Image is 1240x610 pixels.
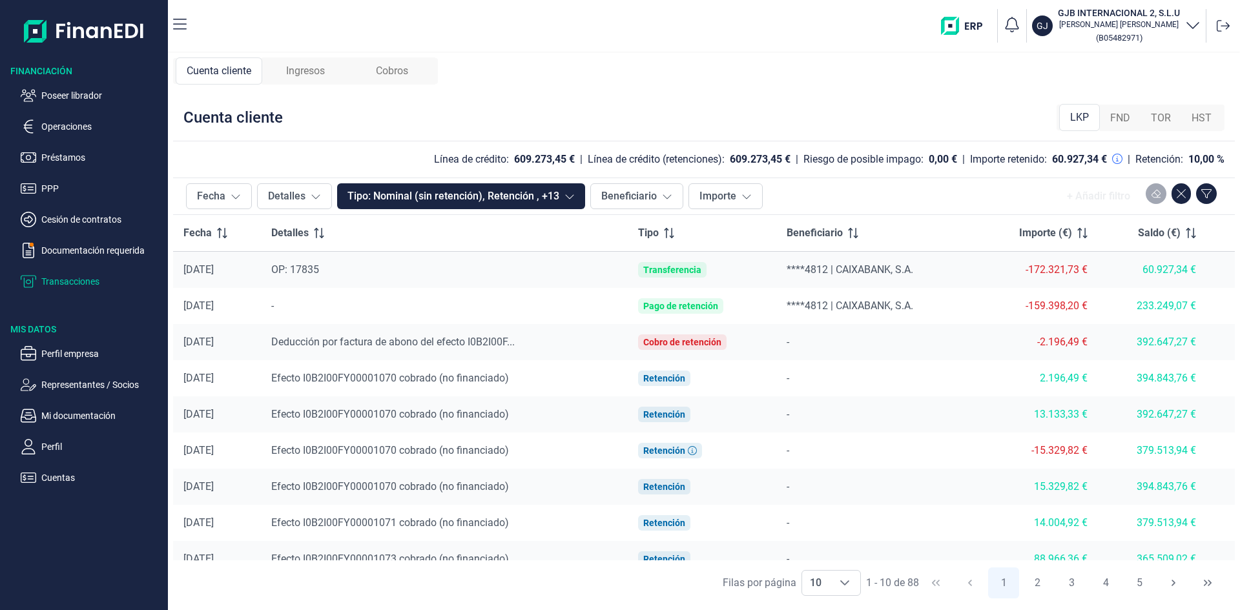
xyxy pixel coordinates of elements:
div: | [580,152,583,167]
span: HST [1192,110,1212,126]
span: Efecto I0B2I00FY00001070 cobrado (no financiado) [271,408,509,420]
button: Beneficiario [590,183,683,209]
div: 609.273,45 € [730,153,790,166]
span: Fecha [183,225,212,241]
p: PPP [41,181,163,196]
button: Operaciones [21,119,163,134]
div: [DATE] [183,336,251,349]
img: erp [941,17,992,35]
div: Cobros [349,57,435,85]
span: - [787,516,789,529]
div: -172.321,73 € [987,263,1088,276]
div: Retención [643,409,685,420]
div: 394.843,76 € [1108,480,1197,493]
div: | [962,152,965,167]
p: Cuentas [41,470,163,485]
span: Efecto I0B2I00FY00001073 cobrado (no financiado) [271,553,509,565]
div: -15.329,82 € [987,444,1088,457]
button: Last Page [1192,567,1223,598]
button: Detalles [257,183,332,209]
div: 394.843,76 € [1108,372,1197,385]
p: Representantes / Socios [41,377,163,392]
button: Page 1 [988,567,1019,598]
p: Documentación requerida [41,243,163,258]
span: Efecto I0B2I00FY00001071 cobrado (no financiado) [271,516,509,529]
button: Tipo: Nominal (sin retención), Retención , +13 [337,183,585,209]
div: -2.196,49 € [987,336,1088,349]
div: | [1128,152,1130,167]
div: 609.273,45 € [514,153,575,166]
p: Operaciones [41,119,163,134]
button: Next Page [1158,567,1189,598]
span: Cobros [376,63,408,79]
button: Préstamos [21,150,163,165]
button: Poseer librador [21,88,163,103]
button: Page 2 [1022,567,1053,598]
div: [DATE] [183,408,251,421]
div: Retención [643,518,685,528]
button: Representantes / Socios [21,377,163,392]
div: [DATE] [183,516,251,529]
span: Detalles [271,225,309,241]
span: - [271,300,274,312]
div: 13.133,33 € [987,408,1088,421]
span: 10 [802,571,829,595]
div: Riesgo de posible impago: [803,153,924,166]
span: ****4812 | CAIXABANK, S.A. [787,263,913,276]
span: FND [1110,110,1130,126]
div: Retención [643,445,685,456]
p: Perfil [41,439,163,454]
div: 15.329,82 € [987,480,1088,493]
button: Cuentas [21,470,163,485]
div: [DATE] [183,480,251,493]
button: Perfil empresa [21,346,163,361]
p: Perfil empresa [41,346,163,361]
div: [DATE] [183,372,251,385]
div: Retención [643,554,685,564]
p: Préstamos [41,150,163,165]
p: GJ [1037,19,1048,32]
span: TOR [1151,110,1171,126]
div: 2.196,49 € [987,372,1088,385]
div: [DATE] [183,263,251,276]
div: 365.509,02 € [1108,553,1197,565]
small: Copiar cif [1096,33,1142,43]
span: - [787,336,789,348]
div: 379.513,94 € [1108,444,1197,457]
button: Documentación requerida [21,243,163,258]
span: LKP [1070,110,1089,125]
div: Ingresos [262,57,349,85]
div: -159.398,20 € [987,300,1088,312]
div: Cobro de retención [643,337,721,347]
span: Efecto I0B2I00FY00001070 cobrado (no financiado) [271,444,509,456]
button: Importe [688,183,763,209]
div: 379.513,94 € [1108,516,1197,529]
div: Pago de retención [643,301,718,311]
div: 60.927,34 € [1108,263,1197,276]
div: 14.004,92 € [987,516,1088,529]
p: Cesión de contratos [41,212,163,227]
span: - [787,372,789,384]
span: - [787,444,789,456]
div: Cuenta cliente [176,57,262,85]
div: Cuenta cliente [183,107,283,128]
button: Cesión de contratos [21,212,163,227]
span: Deducción por factura de abono del efecto I0B2I00F... [271,336,515,348]
p: [PERSON_NAME] [PERSON_NAME] [1058,19,1180,30]
div: | [796,152,798,167]
span: - [787,408,789,420]
div: Retención [643,482,685,492]
span: Cuenta cliente [187,63,251,79]
span: - [787,480,789,493]
p: Transacciones [41,274,163,289]
div: Filas por página [723,575,796,591]
div: HST [1181,105,1222,131]
button: PPP [21,181,163,196]
div: 233.249,07 € [1108,300,1197,312]
p: Poseer librador [41,88,163,103]
button: First Page [920,567,951,598]
div: Choose [829,571,860,595]
div: FND [1100,105,1141,131]
span: 1 - 10 de 88 [866,578,919,588]
h3: GJB INTERNACIONAL 2, S.L.U [1058,6,1180,19]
